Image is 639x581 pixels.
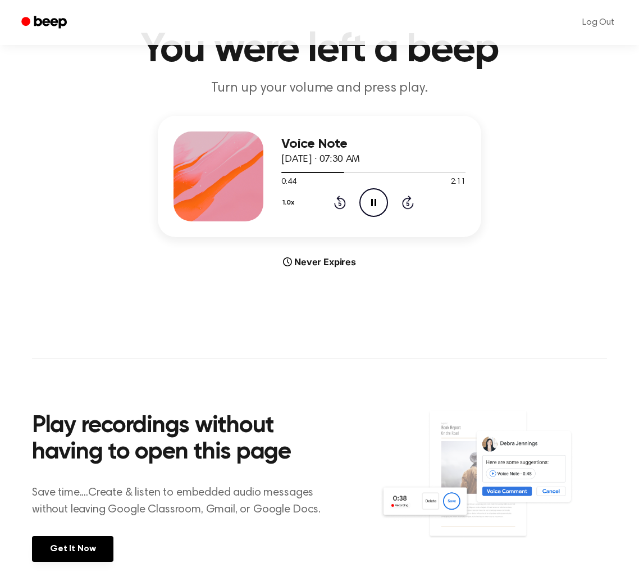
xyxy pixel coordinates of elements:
[32,30,607,70] h1: You were left a beep
[571,9,626,36] a: Log Out
[281,193,299,212] button: 1.0x
[380,410,607,561] img: Voice Comments on Docs and Recording Widget
[13,12,77,34] a: Beep
[32,484,335,518] p: Save time....Create & listen to embedded audio messages without leaving Google Classroom, Gmail, ...
[451,176,465,188] span: 2:11
[32,413,335,466] h2: Play recordings without having to open this page
[281,137,465,152] h3: Voice Note
[281,155,360,165] span: [DATE] · 07:30 AM
[104,79,535,98] p: Turn up your volume and press play.
[32,536,113,562] a: Get It Now
[158,255,481,269] div: Never Expires
[281,176,296,188] span: 0:44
